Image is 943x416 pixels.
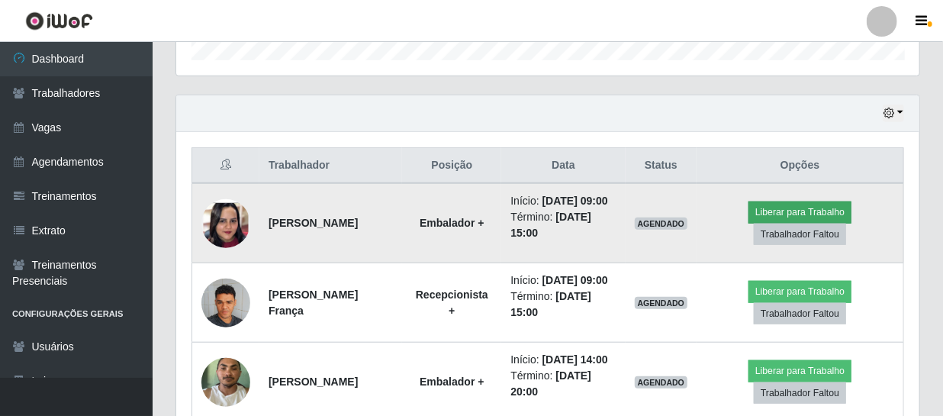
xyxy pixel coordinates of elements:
[420,217,484,229] strong: Embalador +
[201,270,250,335] img: 1732199727580.jpeg
[269,376,358,388] strong: [PERSON_NAME]
[635,218,688,230] span: AGENDADO
[259,148,402,184] th: Trabalhador
[542,195,608,207] time: [DATE] 09:00
[626,148,697,184] th: Status
[635,376,688,389] span: AGENDADO
[201,170,250,276] img: 1721310780980.jpeg
[269,289,358,317] strong: [PERSON_NAME] França
[754,303,846,324] button: Trabalhador Faltou
[510,272,616,289] li: Início:
[25,11,93,31] img: CoreUI Logo
[748,281,851,302] button: Liberar para Trabalho
[748,360,851,382] button: Liberar para Trabalho
[402,148,501,184] th: Posição
[269,217,358,229] strong: [PERSON_NAME]
[510,352,616,368] li: Início:
[635,297,688,309] span: AGENDADO
[697,148,903,184] th: Opções
[416,289,488,317] strong: Recepcionista +
[510,193,616,209] li: Início:
[754,382,846,404] button: Trabalhador Faltou
[510,368,616,400] li: Término:
[420,376,484,388] strong: Embalador +
[542,274,608,286] time: [DATE] 09:00
[510,289,616,321] li: Término:
[201,350,250,414] img: 1737051124467.jpeg
[510,209,616,241] li: Término:
[754,224,846,245] button: Trabalhador Faltou
[501,148,625,184] th: Data
[542,353,608,366] time: [DATE] 14:00
[748,202,851,223] button: Liberar para Trabalho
